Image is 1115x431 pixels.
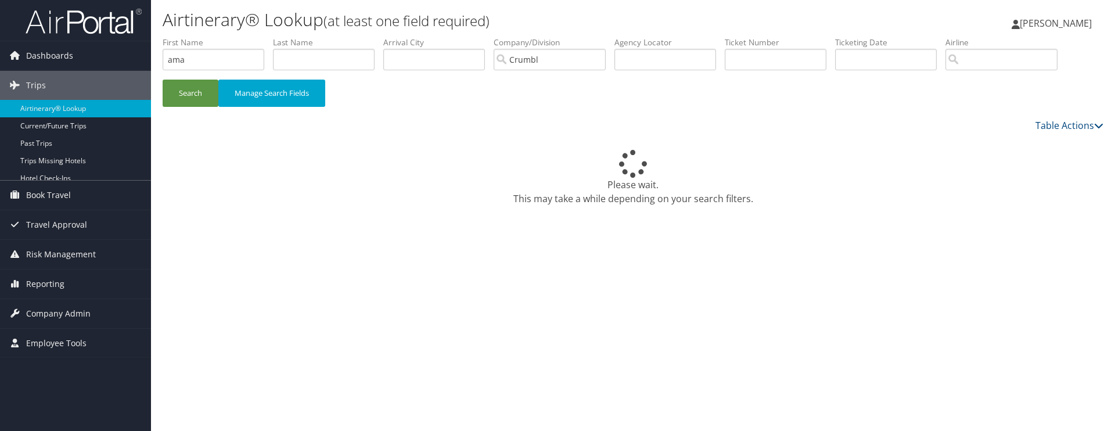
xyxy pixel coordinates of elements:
[163,37,273,48] label: First Name
[945,37,1066,48] label: Airline
[163,80,218,107] button: Search
[494,37,614,48] label: Company/Division
[26,8,142,35] img: airportal-logo.png
[273,37,383,48] label: Last Name
[163,8,790,32] h1: Airtinerary® Lookup
[1020,17,1092,30] span: [PERSON_NAME]
[725,37,835,48] label: Ticket Number
[26,71,46,100] span: Trips
[26,240,96,269] span: Risk Management
[26,329,87,358] span: Employee Tools
[835,37,945,48] label: Ticketing Date
[26,270,64,299] span: Reporting
[26,41,73,70] span: Dashboards
[323,11,490,30] small: (at least one field required)
[218,80,325,107] button: Manage Search Fields
[163,150,1103,206] div: Please wait. This may take a while depending on your search filters.
[26,210,87,239] span: Travel Approval
[614,37,725,48] label: Agency Locator
[383,37,494,48] label: Arrival City
[26,299,91,328] span: Company Admin
[1035,119,1103,132] a: Table Actions
[26,181,71,210] span: Book Travel
[1012,6,1103,41] a: [PERSON_NAME]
